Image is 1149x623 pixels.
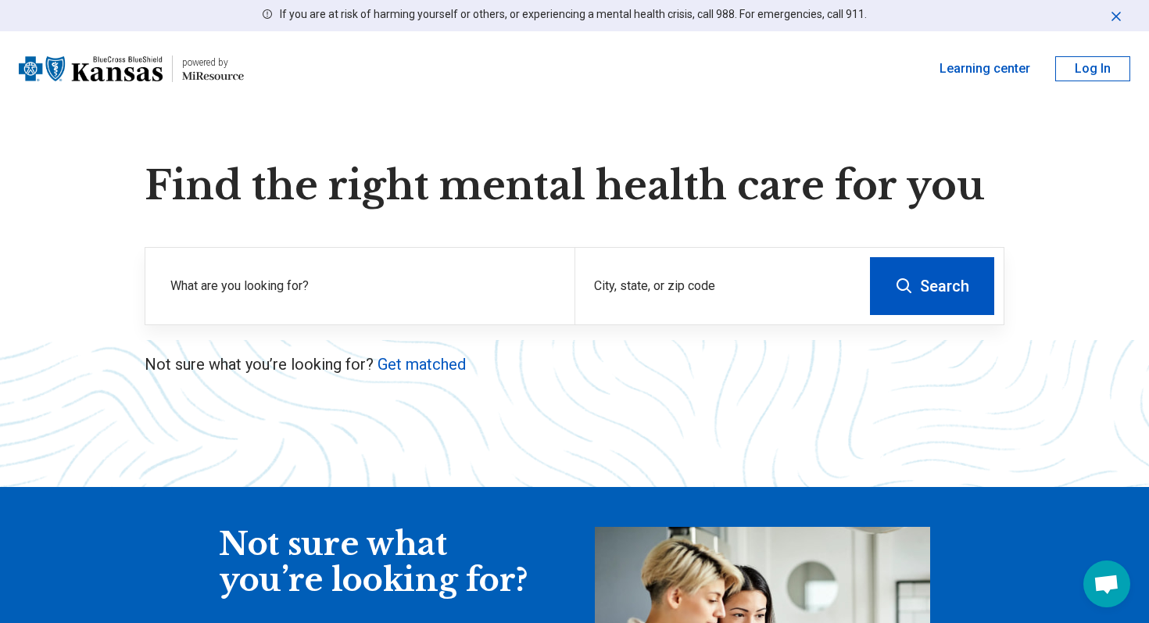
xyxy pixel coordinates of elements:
[182,55,244,70] div: powered by
[1083,560,1130,607] div: Open chat
[170,277,556,295] label: What are you looking for?
[378,355,466,374] a: Get matched
[1055,56,1130,81] button: Log In
[870,257,994,315] button: Search
[145,353,1004,375] p: Not sure what you’re looking for?
[940,59,1030,78] a: Learning center
[219,527,532,598] div: Not sure what you’re looking for?
[145,163,1004,209] h1: Find the right mental health care for you
[280,6,867,23] p: If you are at risk of harming yourself or others, or experiencing a mental health crisis, call 98...
[1108,6,1124,25] button: Dismiss
[19,50,244,88] a: Blue Cross Blue Shield Kansaspowered by
[19,50,163,88] img: Blue Cross Blue Shield Kansas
